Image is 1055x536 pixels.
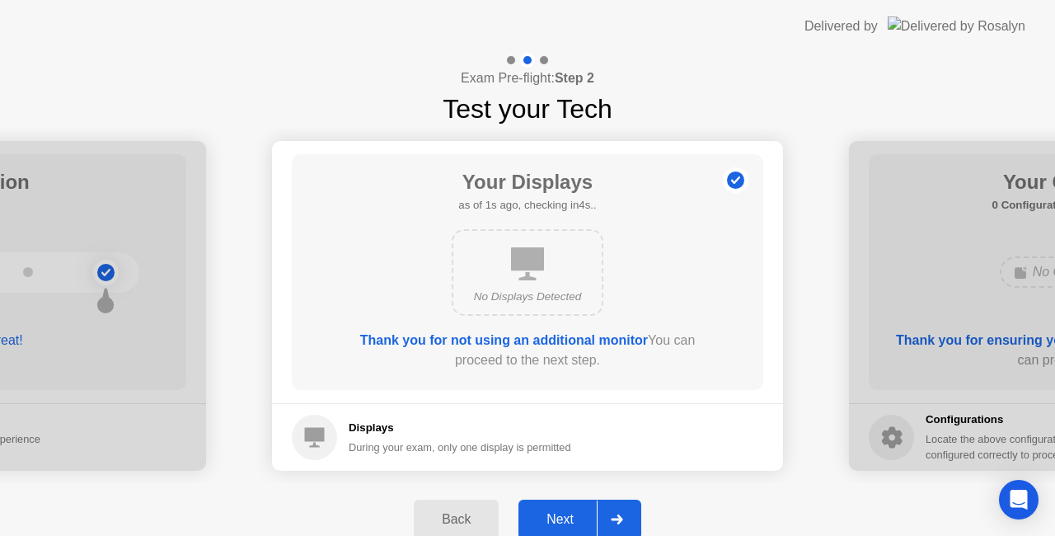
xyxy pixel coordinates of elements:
div: Back [419,512,494,527]
div: Delivered by [804,16,878,36]
h1: Test your Tech [443,89,612,129]
div: Open Intercom Messenger [999,480,1039,520]
h1: Your Displays [458,167,596,197]
h4: Exam Pre-flight: [461,68,594,88]
div: During your exam, only one display is permitted [349,440,571,455]
h5: as of 1s ago, checking in4s.. [458,197,596,214]
h5: Displays [349,420,571,436]
div: No Displays Detected [467,289,588,305]
img: Delivered by Rosalyn [888,16,1025,35]
div: You can proceed to the next step. [339,331,716,370]
b: Thank you for not using an additional monitor [360,333,648,347]
div: Next [523,512,597,527]
b: Step 2 [555,71,594,85]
